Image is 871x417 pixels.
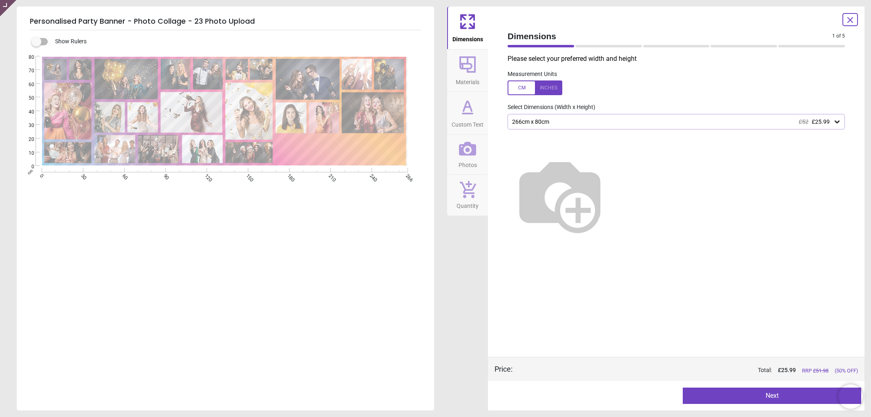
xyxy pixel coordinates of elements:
[781,367,796,373] span: 25.99
[778,366,796,375] span: £
[30,13,421,30] h5: Personalised Party Banner - Photo Collage - 23 Photo Upload
[508,30,832,42] span: Dimensions
[832,33,845,40] span: 1 of 5
[508,54,851,63] p: Please select your preferred width and height
[813,368,829,374] span: £ 51.98
[459,157,477,169] span: Photos
[812,118,830,125] span: £25.99
[447,92,488,134] button: Custom Text
[511,118,833,125] div: 266cm x 80cm
[508,70,557,78] label: Measurement Units
[835,367,858,375] span: (50% OFF)
[683,388,861,404] button: Next
[452,31,483,44] span: Dimensions
[525,366,858,375] div: Total:
[36,37,434,47] div: Show Rulers
[457,198,479,210] span: Quantity
[19,54,34,61] span: 80
[447,175,488,216] button: Quantity
[447,49,488,92] button: Materials
[802,367,829,375] span: RRP
[495,364,512,374] div: Price :
[501,103,595,111] label: Select Dimensions (Width x Height)
[508,143,612,247] img: Helper for size comparison
[456,74,479,87] span: Materials
[799,118,809,125] span: £52
[452,117,483,129] span: Custom Text
[838,384,863,409] iframe: Brevo live chat
[447,135,488,175] button: Photos
[447,7,488,49] button: Dimensions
